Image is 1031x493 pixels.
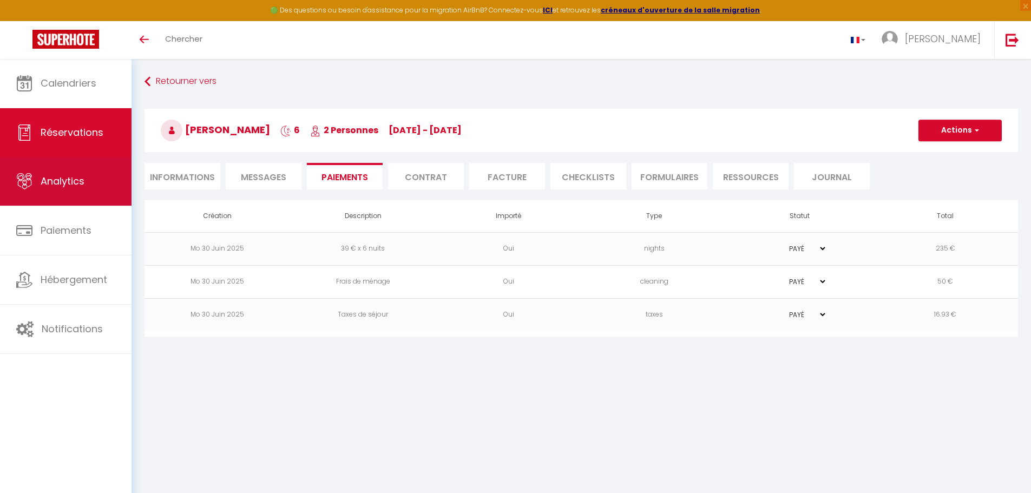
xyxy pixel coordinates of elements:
li: Ressources [713,163,789,189]
span: [DATE] - [DATE] [389,124,462,136]
td: Taxes de séjour [290,298,436,331]
th: Description [290,200,436,232]
th: Statut [727,200,872,232]
li: Journal [794,163,870,189]
span: [PERSON_NAME] [161,123,270,136]
li: Contrat [388,163,464,189]
img: ... [882,31,898,47]
td: 39 € x 6 nuits [290,232,436,265]
td: 50 € [872,265,1018,298]
span: Analytics [41,174,84,188]
a: créneaux d'ouverture de la salle migration [601,5,760,15]
li: Facture [469,163,545,189]
span: Calendriers [41,76,96,90]
span: [PERSON_NAME] [905,32,981,45]
td: Mo 30 Juin 2025 [145,265,290,298]
span: Réservations [41,126,103,139]
img: logout [1006,33,1019,47]
button: Ouvrir le widget de chat LiveChat [9,4,41,37]
span: 6 [280,124,300,136]
td: cleaning [581,265,727,298]
li: Paiements [307,163,383,189]
span: Hébergement [41,273,107,286]
a: Retourner vers [145,72,1018,91]
a: ICI [543,5,553,15]
td: Oui [436,298,581,331]
td: 235 € [872,232,1018,265]
th: Création [145,200,290,232]
li: Informations [145,163,220,189]
button: Actions [918,120,1002,141]
td: Mo 30 Juin 2025 [145,298,290,331]
th: Importé [436,200,581,232]
a: Chercher [157,21,211,59]
td: Frais de ménage [290,265,436,298]
span: 2 Personnes [310,124,378,136]
span: Notifications [42,322,103,336]
td: Mo 30 Juin 2025 [145,232,290,265]
th: Type [581,200,727,232]
td: Oui [436,232,581,265]
li: CHECKLISTS [550,163,626,189]
img: Super Booking [32,30,99,49]
td: Oui [436,265,581,298]
span: Chercher [165,33,202,44]
span: Paiements [41,224,91,237]
a: ... [PERSON_NAME] [874,21,994,59]
span: Messages [241,171,286,183]
th: Total [872,200,1018,232]
li: FORMULAIRES [632,163,707,189]
td: 16.93 € [872,298,1018,331]
td: taxes [581,298,727,331]
td: nights [581,232,727,265]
